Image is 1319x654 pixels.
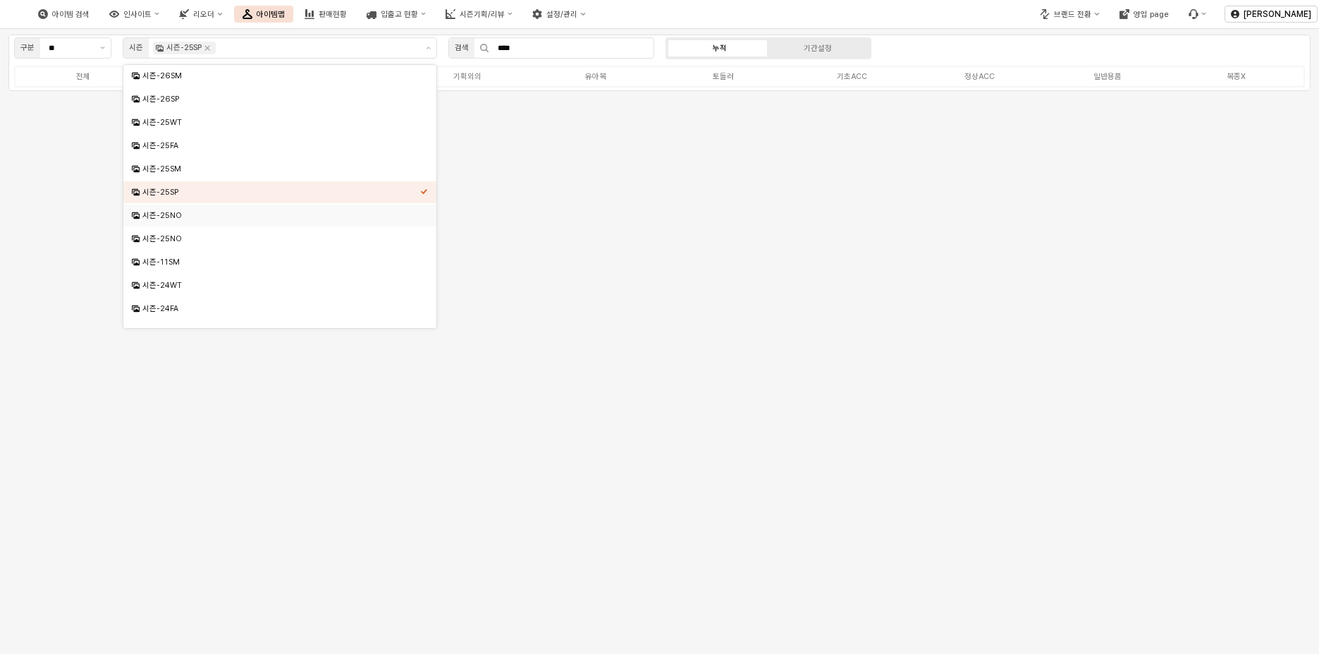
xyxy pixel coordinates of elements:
div: 정상ACC [964,72,995,81]
div: 인사이트 [101,6,168,23]
button: 제안 사항 표시 [94,38,111,58]
div: 영업 page [1111,6,1177,23]
div: 판매현황 [296,6,355,23]
label: 누적 [670,42,768,54]
div: 아이템 검색 [52,10,90,19]
div: 입출고 현황 [358,6,434,23]
label: 정상ACC [916,71,1044,83]
div: 브랜드 전환 [1054,10,1091,19]
label: 일반용품 [1044,71,1172,83]
div: Menu item 6 [1180,6,1215,23]
div: 판매현황 [319,10,347,19]
div: 아이템맵 [257,10,285,19]
div: 입출고 현황 [381,10,418,19]
div: 시즌-24FA [142,303,420,314]
div: 시즌-25FA [142,140,420,151]
div: Remove 시즌-25SP [204,45,210,51]
div: 토들러 [713,72,734,81]
div: 시즌-25SP [142,187,420,198]
div: 검색 [455,42,469,54]
label: 유아복 [532,71,660,83]
div: 브랜드 전환 [1031,6,1108,23]
div: 구분 [20,42,35,54]
div: 영업 page [1134,10,1169,19]
div: 시즌-25WT [142,117,420,128]
div: 전체 [76,72,90,81]
div: 시즌-11SM [142,257,420,267]
label: 기획외의 [403,71,532,83]
div: 설정/관리 [546,10,577,19]
div: 시즌-25SM [142,164,420,174]
div: 일반용품 [1093,72,1122,81]
div: 유아복 [585,72,606,81]
div: 시즌-24SM [142,327,420,337]
div: 누적 [713,44,727,53]
div: 아이템 검색 [30,6,98,23]
div: 시즌기획/리뷰 [437,6,521,23]
div: 시즌-26SM [142,71,420,81]
label: 기초ACC [787,71,916,83]
div: 시즌-25NO [142,210,420,221]
div: 리오더 [171,6,231,23]
div: 아이템맵 [234,6,293,23]
button: 제안 사항 표시 [420,38,436,58]
p: [PERSON_NAME] [1244,8,1311,20]
div: 시즌-25SP [166,42,202,54]
div: 인사이트 [123,10,152,19]
div: 기간설정 [804,44,832,53]
div: 복종X [1227,72,1246,81]
div: 리오더 [193,10,214,19]
label: 전체 [19,71,147,83]
div: 시즌-26SP [142,94,420,104]
div: 기획외의 [453,72,481,81]
div: Select an option [123,64,436,329]
div: 기초ACC [837,72,867,81]
label: 복종X [1172,71,1300,83]
div: 시즌 [129,42,143,54]
div: 설정/관리 [524,6,594,23]
div: 시즌-25NO [142,234,420,244]
label: 토들러 [660,71,788,83]
label: 기간설정 [768,42,866,54]
div: 시즌기획/리뷰 [460,10,505,19]
div: 시즌-24WT [142,280,420,291]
